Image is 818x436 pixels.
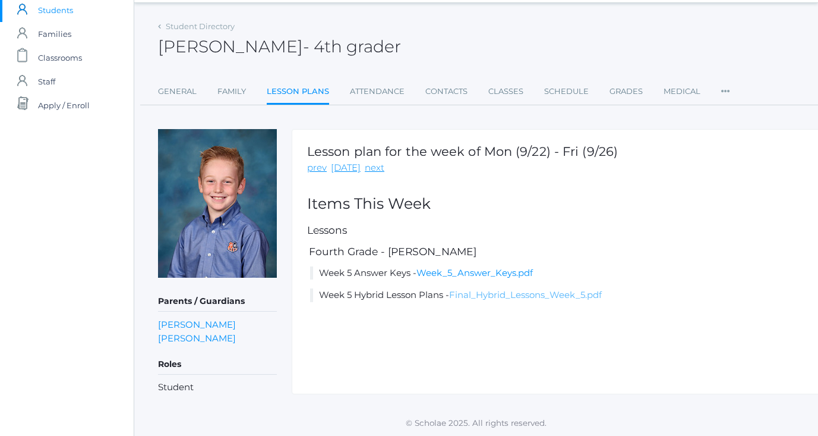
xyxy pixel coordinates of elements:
h5: Fourth Grade - [PERSON_NAME] [307,246,808,258]
a: Classes [488,80,523,103]
a: General [158,80,197,103]
a: Lesson Plans [267,80,329,105]
a: Medical [664,80,700,103]
span: Apply / Enroll [38,93,90,117]
span: Classrooms [38,46,82,70]
span: - 4th grader [303,36,401,57]
h1: Lesson plan for the week of Mon (9/22) - Fri (9/26) [307,145,618,158]
p: © Scholae 2025. All rights reserved. [134,417,818,429]
a: Week_5_Answer_Keys.pdf [416,267,533,278]
a: Final_Hybrid_Lessons_Week_5.pdf [449,289,602,300]
span: Families [38,22,71,46]
span: Staff [38,70,55,93]
a: next [365,161,384,175]
a: Contacts [425,80,468,103]
h5: Lessons [307,225,808,236]
a: [PERSON_NAME] [158,318,236,331]
a: prev [307,161,327,175]
a: [PERSON_NAME] [158,331,236,345]
h5: Parents / Guardians [158,291,277,312]
a: Schedule [544,80,589,103]
a: [DATE] [331,161,361,175]
li: Student [158,381,277,394]
h2: [PERSON_NAME] [158,37,401,56]
a: Student Directory [166,21,235,31]
a: Attendance [350,80,405,103]
h2: Items This Week [307,196,808,212]
a: Family [217,80,246,103]
h5: Roles [158,355,277,375]
li: Week 5 Hybrid Lesson Plans - [310,288,808,302]
img: Dylan Sandeman [158,129,277,278]
a: Grades [609,80,643,103]
li: Week 5 Answer Keys - [310,266,808,280]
